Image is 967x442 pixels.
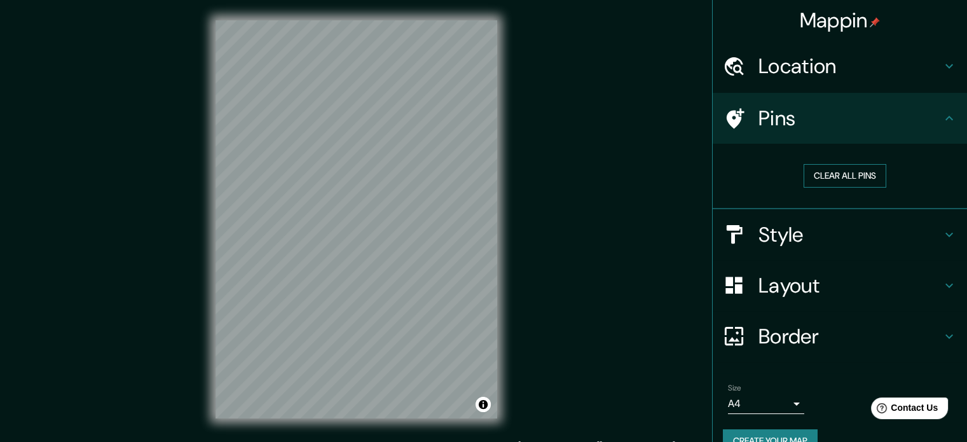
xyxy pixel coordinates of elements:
button: Toggle attribution [476,397,491,412]
button: Clear all pins [804,164,886,188]
h4: Location [758,53,942,79]
h4: Style [758,222,942,247]
div: Layout [713,260,967,311]
div: Border [713,311,967,362]
h4: Mappin [800,8,881,33]
div: A4 [728,394,804,414]
label: Size [728,382,741,393]
iframe: Help widget launcher [854,392,953,428]
h4: Layout [758,273,942,298]
img: pin-icon.png [870,17,880,27]
div: Style [713,209,967,260]
h4: Border [758,324,942,349]
h4: Pins [758,106,942,131]
canvas: Map [216,20,497,418]
div: Pins [713,93,967,144]
div: Location [713,41,967,92]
